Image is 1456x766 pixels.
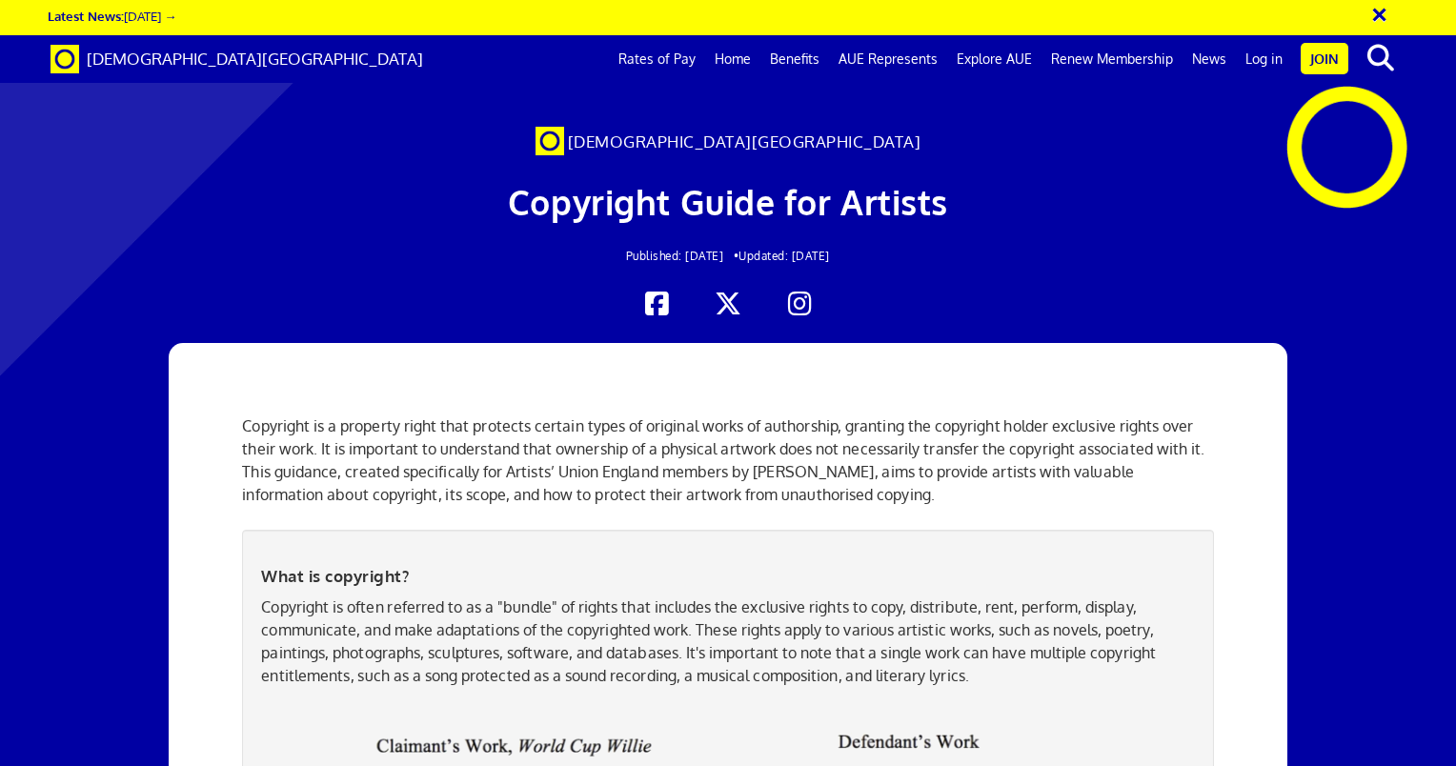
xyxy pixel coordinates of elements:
p: Copyright is often referred to as a "bundle" of rights that includes the exclusive rights to copy... [261,595,1194,687]
a: Renew Membership [1041,35,1183,83]
a: Latest News:[DATE] → [48,8,176,24]
span: [DEMOGRAPHIC_DATA][GEOGRAPHIC_DATA] [87,49,423,69]
a: Rates of Pay [609,35,705,83]
h2: Updated: [DATE] [281,250,1175,262]
span: [DEMOGRAPHIC_DATA][GEOGRAPHIC_DATA] [568,131,921,151]
a: AUE Represents [829,35,947,83]
a: News [1183,35,1236,83]
strong: Latest News: [48,8,124,24]
a: Join [1301,43,1348,74]
button: search [1352,38,1410,78]
span: Published: [DATE] • [626,249,739,263]
p: Copyright is a property right that protects certain types of original works of authorship, granti... [242,414,1213,506]
a: Benefits [760,35,829,83]
a: Brand [DEMOGRAPHIC_DATA][GEOGRAPHIC_DATA] [36,35,437,83]
a: Log in [1236,35,1292,83]
b: What is copyright? [261,566,409,586]
a: Explore AUE [947,35,1041,83]
a: Home [705,35,760,83]
span: Copyright Guide for Artists [508,180,948,223]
